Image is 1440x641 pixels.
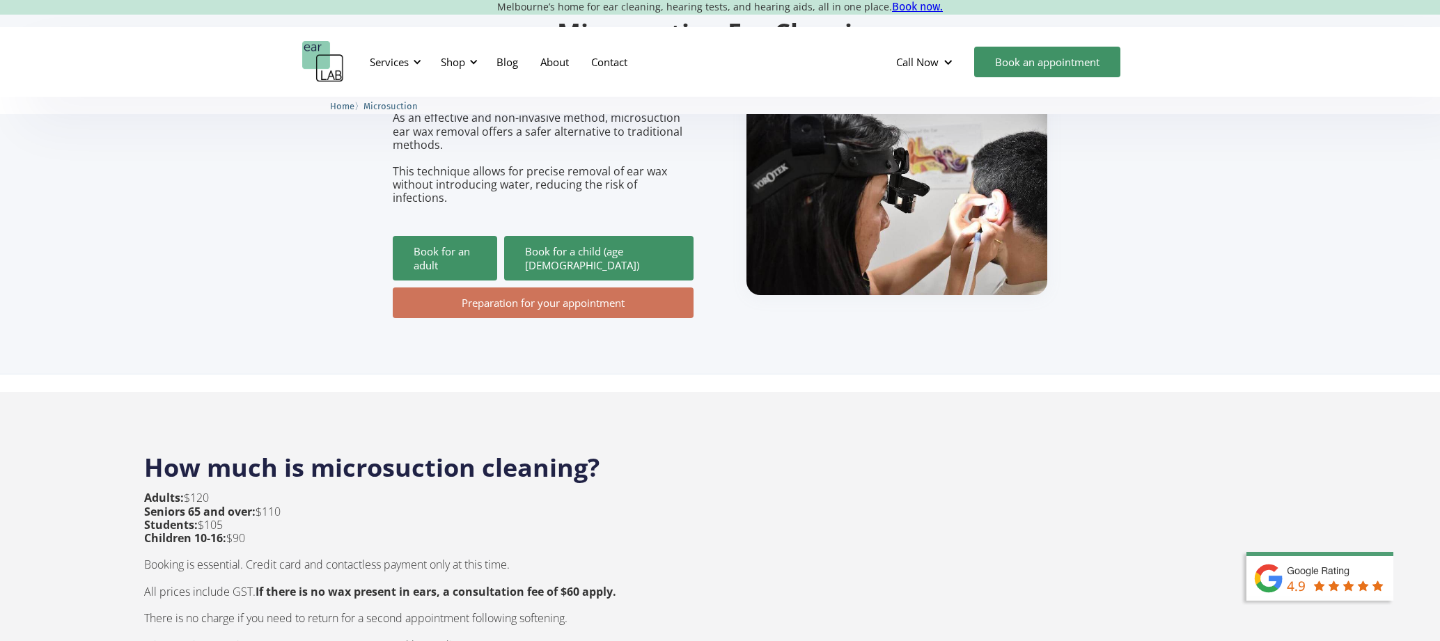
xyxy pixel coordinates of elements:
[363,99,418,112] a: Microsuction
[302,41,344,83] a: home
[896,55,939,69] div: Call Now
[432,41,482,83] div: Shop
[144,504,256,519] strong: Seniors 65 and over:
[370,55,409,69] div: Services
[144,530,226,546] strong: Children 10-16:
[144,437,1296,484] h2: How much is microsuction cleaning?
[393,72,694,205] p: The most advanced method of ear cleaning in [GEOGRAPHIC_DATA]. As an effective and non-invasive m...
[144,517,198,532] strong: Students:
[441,55,465,69] div: Shop
[144,490,184,505] strong: Adults:
[580,42,639,82] a: Contact
[485,42,529,82] a: Blog
[746,94,1047,295] img: boy getting ear checked.
[393,236,497,280] a: Book for an adult
[330,99,363,113] li: 〉
[330,101,354,111] span: Home
[885,41,967,83] div: Call Now
[393,287,694,318] a: Preparation for your appointment
[363,101,418,111] span: Microsuction
[393,17,1047,49] h2: Microsuction Ear Cleaning
[974,47,1120,77] a: Book an appointment
[361,41,425,83] div: Services
[529,42,580,82] a: About
[256,584,616,599] strong: If there is no wax present in ears, a consultation fee of $60 apply.
[330,99,354,112] a: Home
[504,236,694,280] a: Book for a child (age [DEMOGRAPHIC_DATA])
